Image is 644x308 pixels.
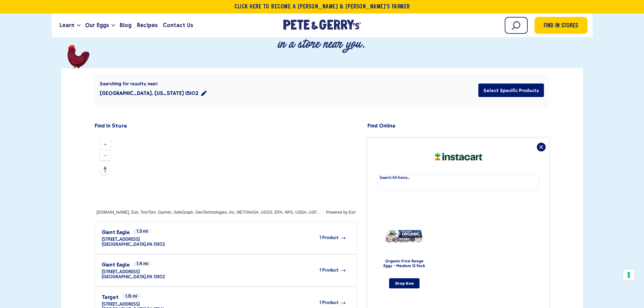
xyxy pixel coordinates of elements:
[505,17,528,34] input: Search
[137,21,158,29] span: Recipes
[82,16,112,34] a: Our Eggs
[534,17,588,34] a: Find in Stores
[85,21,109,29] span: Our Eggs
[117,16,134,34] a: Blog
[544,22,578,31] span: Find in Stores
[134,16,160,34] a: Recipes
[160,16,196,34] a: Contact Us
[120,21,132,29] span: Blog
[163,21,193,29] span: Contact Us
[623,269,635,281] button: Your consent preferences for tracking technologies
[57,16,77,34] a: Learn
[112,24,115,27] button: Open the dropdown menu for Our Eggs
[77,24,80,27] button: Open the dropdown menu for Learn
[59,21,74,29] span: Learn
